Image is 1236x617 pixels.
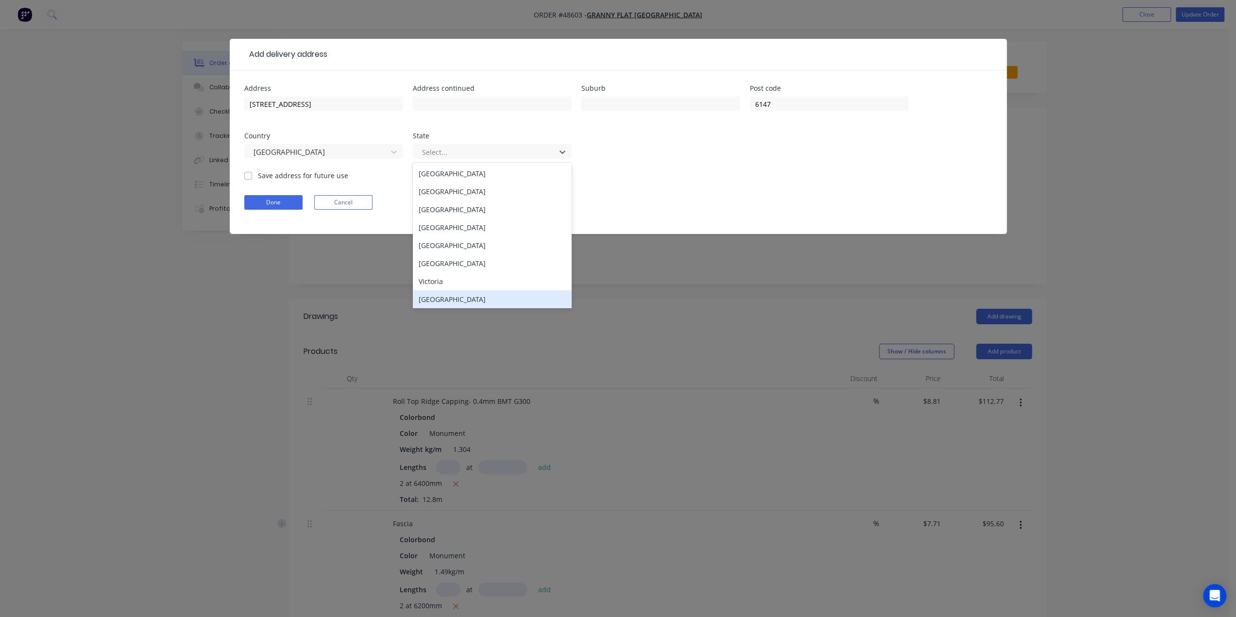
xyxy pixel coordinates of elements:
[244,49,327,60] div: Add delivery address
[581,85,740,92] div: Suburb
[413,218,572,236] div: [GEOGRAPHIC_DATA]
[244,195,303,210] button: Done
[750,85,909,92] div: Post code
[413,200,572,218] div: [GEOGRAPHIC_DATA]
[244,85,403,92] div: Address
[413,133,572,139] div: State
[413,254,572,272] div: [GEOGRAPHIC_DATA]
[413,85,572,92] div: Address continued
[258,170,348,181] label: Save address for future use
[244,133,403,139] div: Country
[1203,584,1226,607] div: Open Intercom Messenger
[413,183,572,200] div: [GEOGRAPHIC_DATA]
[314,195,372,210] button: Cancel
[413,290,572,308] div: [GEOGRAPHIC_DATA]
[413,236,572,254] div: [GEOGRAPHIC_DATA]
[413,165,572,183] div: [GEOGRAPHIC_DATA]
[413,272,572,290] div: Victoria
